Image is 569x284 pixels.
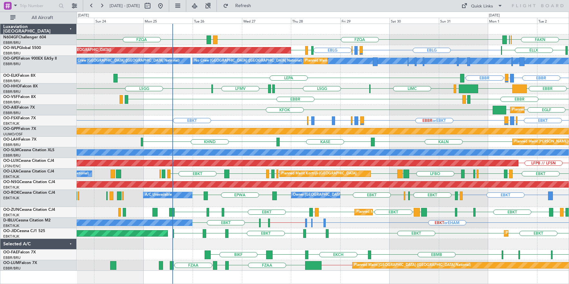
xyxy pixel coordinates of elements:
[3,74,35,78] a: OO-ELKFalcon 8X
[3,51,21,56] a: EBBR/BRU
[3,180,55,184] a: OO-NSGCessna Citation CJ4
[3,159,54,163] a: OO-LUXCessna Citation CJ4
[3,79,21,83] a: EBBR/BRU
[230,4,257,8] span: Refresh
[17,15,68,20] span: All Aircraft
[3,255,21,260] a: EBBR/BRU
[291,18,340,24] div: Thu 28
[3,219,16,222] span: D-IBLU
[305,56,422,66] div: Planned Maint [GEOGRAPHIC_DATA] ([GEOGRAPHIC_DATA] National)
[340,18,390,24] div: Fri 29
[78,13,89,18] div: [DATE]
[439,18,488,24] div: Sun 31
[3,266,21,271] a: EBBR/BRU
[281,169,356,179] div: Planned Maint Kortrijk-[GEOGRAPHIC_DATA]
[72,56,179,66] div: No Crew [GEOGRAPHIC_DATA] ([GEOGRAPHIC_DATA] National)
[3,46,19,50] span: OO-WLP
[3,138,36,142] a: OO-LAHFalcon 7X
[110,3,140,9] span: [DATE] - [DATE]
[3,159,18,163] span: OO-LUX
[3,219,51,222] a: D-IBLUCessna Citation M2
[3,191,55,195] a: OO-ROKCessna Citation CJ4
[242,18,291,24] div: Wed 27
[94,18,143,24] div: Sun 24
[3,106,17,110] span: OO-AIE
[3,191,19,195] span: OO-ROK
[3,57,57,61] a: OO-GPEFalcon 900EX EASy II
[489,13,500,18] div: [DATE]
[3,213,19,218] a: EBKT/KJK
[3,127,36,131] a: OO-GPPFalcon 7X
[3,174,19,179] a: EBKT/KJK
[3,229,45,233] a: OO-JIDCessna CJ1 525
[3,208,55,212] a: OO-ZUNCessna Citation CJ4
[3,89,21,94] a: EBBR/BRU
[3,35,18,39] span: N604GF
[193,18,242,24] div: Tue 26
[3,261,37,265] a: OO-LUMFalcon 7X
[3,74,18,78] span: OO-ELK
[3,95,36,99] a: OO-VSFFalcon 8X
[458,1,506,11] button: Quick Links
[194,56,302,66] div: No Crew [GEOGRAPHIC_DATA] ([GEOGRAPHIC_DATA] National)
[390,18,439,24] div: Sat 30
[3,153,21,158] a: EBBR/BRU
[3,250,18,254] span: OO-FAE
[488,18,537,24] div: Mon 1
[3,148,54,152] a: OO-SLMCessna Citation XLS
[3,180,19,184] span: OO-NSG
[3,127,18,131] span: OO-GPP
[3,170,54,173] a: OO-LXACessna Citation CJ4
[3,261,19,265] span: OO-LUM
[143,18,193,24] div: Mon 25
[471,3,493,10] div: Quick Links
[293,190,380,200] div: Owner [GEOGRAPHIC_DATA]-[GEOGRAPHIC_DATA]
[3,46,41,50] a: OO-WLPGlobal 5500
[3,62,21,66] a: EBBR/BRU
[3,116,36,120] a: OO-FSXFalcon 7X
[3,250,36,254] a: OO-FAEFalcon 7X
[3,57,18,61] span: OO-GPE
[7,13,70,23] button: All Aircraft
[354,260,471,270] div: Planned Maint [GEOGRAPHIC_DATA] ([GEOGRAPHIC_DATA] National)
[3,132,23,137] a: UUMO/OSF
[3,100,21,105] a: EBBR/BRU
[3,164,21,169] a: LFSN/ENC
[3,111,21,115] a: EBBR/BRU
[3,138,19,142] span: OO-LAH
[3,229,17,233] span: OO-JID
[3,40,21,45] a: EBBR/BRU
[3,121,19,126] a: EBKT/KJK
[356,207,431,217] div: Planned Maint Kortrijk-[GEOGRAPHIC_DATA]
[3,148,19,152] span: OO-SLM
[3,84,20,88] span: OO-HHO
[3,223,19,228] a: EBKT/KJK
[3,84,38,88] a: OO-HHOFalcon 8X
[3,142,21,147] a: EBBR/BRU
[3,185,19,190] a: EBKT/KJK
[3,234,19,239] a: EBKT/KJK
[3,106,35,110] a: OO-AIEFalcon 7X
[220,1,259,11] button: Refresh
[3,35,46,39] a: N604GFChallenger 604
[145,190,172,200] div: A/C Unavailable
[3,116,18,120] span: OO-FSX
[20,1,57,11] input: Trip Number
[3,208,19,212] span: OO-ZUN
[3,196,19,201] a: EBKT/KJK
[3,95,18,99] span: OO-VSF
[3,170,18,173] span: OO-LXA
